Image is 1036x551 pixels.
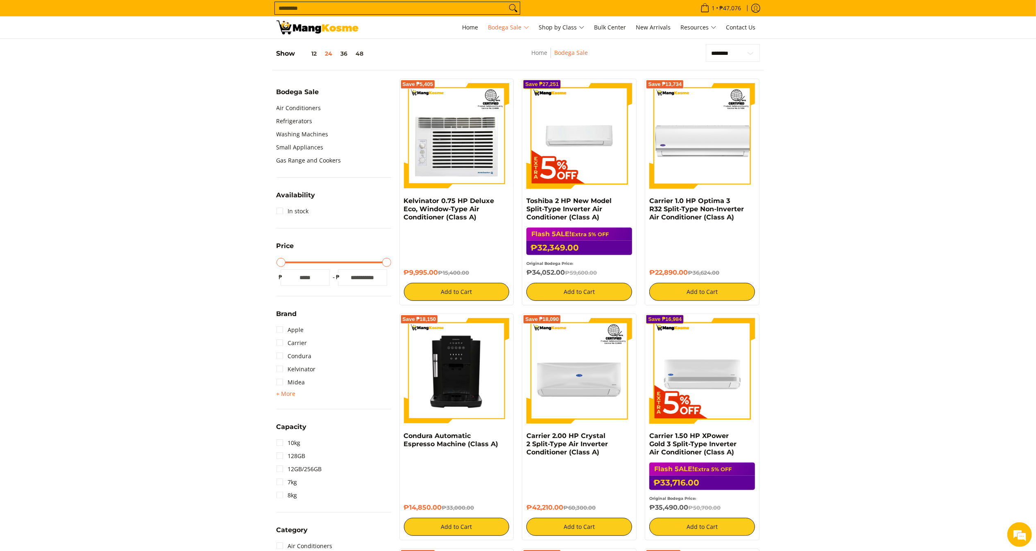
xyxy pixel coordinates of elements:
[554,49,588,56] a: Bodega Sale
[649,496,696,501] small: Original Bodega Price:
[484,16,533,38] a: Bodega Sale
[526,241,632,255] h6: ₱32,349.00
[539,23,585,33] span: Shop by Class
[277,154,341,167] a: Gas Range and Cookers
[649,269,755,277] h6: ₱22,890.00
[526,283,632,301] button: Add to Cart
[649,83,755,189] img: Carrier 1.0 HP Optima 3 R32 Split-Type Non-Inverter Air Conditioner (Class A)
[531,49,547,56] a: Home
[277,20,358,34] img: Bodega Sale l Mang Kosme: Cost-Efficient &amp; Quality Home Appliances
[277,376,305,389] a: Midea
[594,23,626,31] span: Bulk Center
[277,243,294,249] span: Price
[277,50,368,58] h5: Show
[526,518,632,536] button: Add to Cart
[404,504,510,512] h6: ₱14,850.00
[277,391,296,397] span: + More
[367,16,760,38] nav: Main Menu
[277,527,308,540] summary: Open
[404,269,510,277] h6: ₱9,995.00
[277,463,322,476] a: 12GB/256GB
[649,283,755,301] button: Add to Cart
[404,518,510,536] button: Add to Cart
[277,115,313,128] a: Refrigerators
[404,197,494,221] a: Kelvinator 0.75 HP Deluxe Eco, Window-Type Air Conditioner (Class A)
[277,336,307,350] a: Carrier
[277,243,294,255] summary: Open
[649,518,755,536] button: Add to Cart
[648,317,682,322] span: Save ₱16,984
[277,89,319,102] summary: Open
[688,504,721,511] del: ₱50,700.00
[442,504,474,511] del: ₱33,000.00
[636,23,671,31] span: New Arrivals
[295,50,321,57] button: 12
[277,436,301,449] a: 10kg
[722,16,760,38] a: Contact Us
[277,141,324,154] a: Small Appliances
[649,318,755,424] img: Carrier 1.50 HP XPower Gold 3 Split-Type Inverter Air Conditioner (Class A)
[48,103,113,186] span: We're online!
[277,363,316,376] a: Kelvinator
[43,46,138,56] div: Chat with us now
[404,283,510,301] button: Add to Cart
[563,504,596,511] del: ₱60,300.00
[458,16,483,38] a: Home
[277,389,296,399] summary: Open
[277,323,304,336] a: Apple
[479,48,641,66] nav: Breadcrumbs
[404,83,510,189] img: Kelvinator 0.75 HP Deluxe Eco, Window-Type Air Conditioner (Class A)
[403,82,433,87] span: Save ₱5,405
[277,424,307,436] summary: Open
[277,205,309,218] a: In stock
[526,261,574,266] small: Original Bodega Price:
[719,5,743,11] span: ₱47,076
[404,318,510,424] img: Condura Automatic Espresso Machine (Class A)
[404,432,499,448] a: Condura Automatic Espresso Machine (Class A)
[698,4,744,13] span: •
[277,102,321,115] a: Air Conditioners
[565,269,597,276] del: ₱59,600.00
[4,224,156,252] textarea: Type your message and hit 'Enter'
[688,269,719,276] del: ₱36,624.00
[277,311,297,317] span: Brand
[277,449,306,463] a: 128GB
[525,82,559,87] span: Save ₱27,251
[507,2,520,14] button: Search
[526,83,632,189] img: Toshiba 2 HP New Model Split-Type Inverter Air Conditioner (Class A)
[648,82,682,87] span: Save ₱13,734
[403,317,436,322] span: Save ₱18,150
[352,50,368,57] button: 48
[277,527,308,533] span: Category
[277,89,319,95] span: Bodega Sale
[277,476,297,489] a: 7kg
[277,350,312,363] a: Condura
[526,504,632,512] h6: ₱42,210.00
[337,50,352,57] button: 36
[632,16,675,38] a: New Arrivals
[462,23,478,31] span: Home
[277,489,297,502] a: 8kg
[726,23,756,31] span: Contact Us
[438,269,469,276] del: ₱15,400.00
[277,424,307,430] span: Capacity
[681,23,716,33] span: Resources
[277,192,315,199] span: Availability
[525,317,559,322] span: Save ₱18,090
[526,197,612,221] a: Toshiba 2 HP New Model Split-Type Inverter Air Conditioner (Class A)
[649,197,744,221] a: Carrier 1.0 HP Optima 3 R32 Split-Type Non-Inverter Air Conditioner (Class A)
[488,23,529,33] span: Bodega Sale
[535,16,589,38] a: Shop by Class
[334,273,342,281] span: ₱
[526,318,632,424] img: Carrier 2.00 HP Crystal 2 Split-Type Air Inverter Conditioner (Class A)
[590,16,630,38] a: Bulk Center
[526,269,632,277] h6: ₱34,052.00
[277,273,285,281] span: ₱
[277,192,315,205] summary: Open
[277,128,329,141] a: Washing Machines
[711,5,716,11] span: 1
[277,311,297,323] summary: Open
[649,476,755,490] h6: ₱33,716.00
[649,432,737,456] a: Carrier 1.50 HP XPower Gold 3 Split-Type Inverter Air Conditioner (Class A)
